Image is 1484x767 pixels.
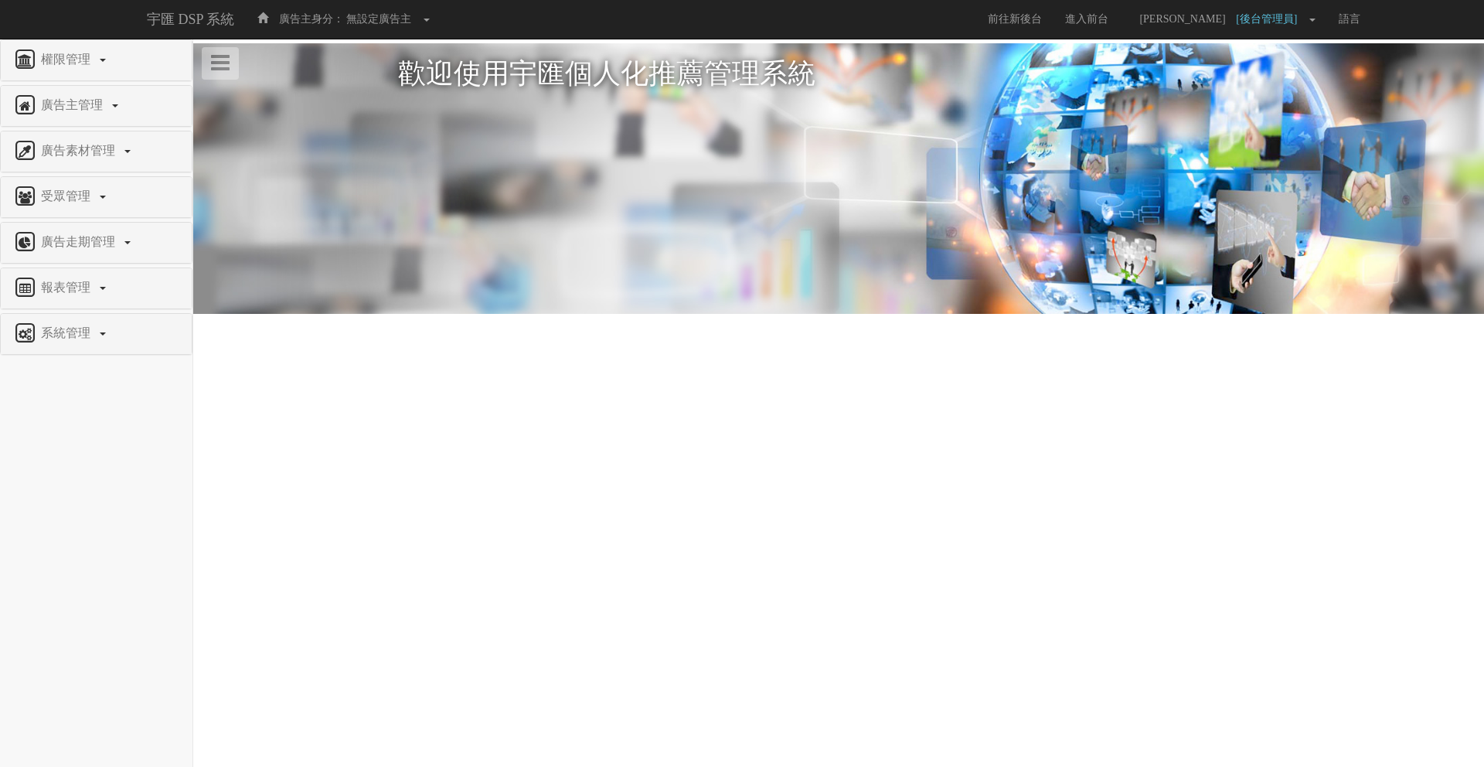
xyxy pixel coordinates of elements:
a: 系統管理 [12,322,180,346]
h1: 歡迎使用宇匯個人化推薦管理系統 [398,59,1279,90]
a: 權限管理 [12,48,180,73]
span: 廣告主管理 [37,98,111,111]
a: 報表管理 [12,276,180,301]
span: 廣告素材管理 [37,144,123,157]
span: 無設定廣告主 [346,13,411,25]
span: 廣告走期管理 [37,235,123,248]
span: 系統管理 [37,326,98,339]
span: 廣告主身分： [279,13,344,25]
a: 廣告主管理 [12,94,180,118]
span: 權限管理 [37,53,98,66]
a: 廣告素材管理 [12,139,180,164]
a: 受眾管理 [12,185,180,210]
span: [後台管理員] [1236,13,1305,25]
span: 受眾管理 [37,189,98,203]
span: [PERSON_NAME] [1132,13,1233,25]
span: 報表管理 [37,281,98,294]
a: 廣告走期管理 [12,230,180,255]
